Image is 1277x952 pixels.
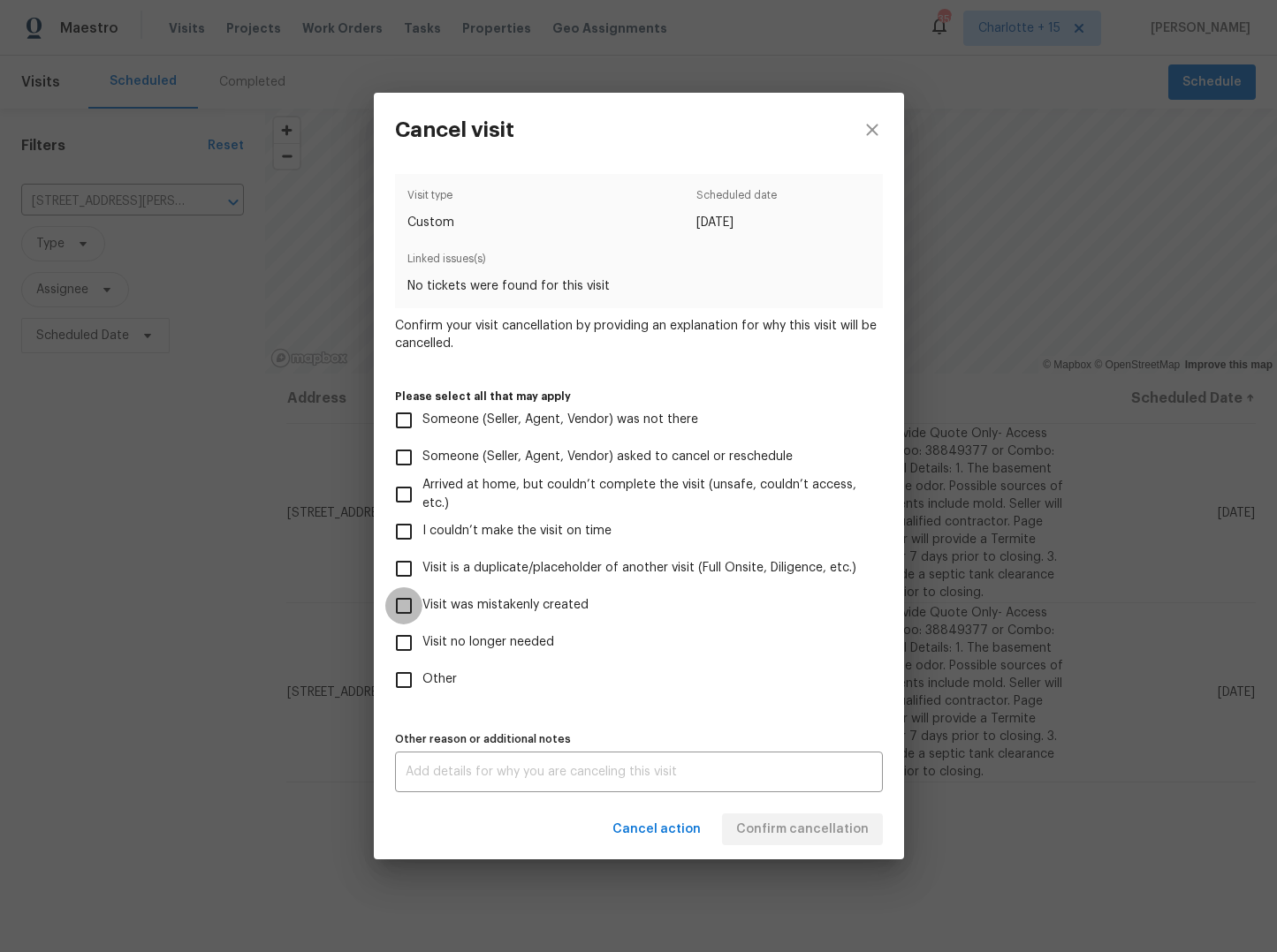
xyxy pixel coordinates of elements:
[395,317,883,352] span: Confirm your visit cancellation by providing an explanation for why this visit will be cancelled.
[696,186,777,214] span: Scheduled date
[422,559,856,578] span: Visit is a duplicate/placeholder of another visit (Full Onsite, Diligence, etc.)
[840,93,904,167] button: close
[422,411,698,429] span: Someone (Seller, Agent, Vendor) was not there
[612,819,701,841] span: Cancel action
[422,670,457,689] span: Other
[422,476,869,513] span: Arrived at home, but couldn’t complete the visit (unsafe, couldn’t access, etc.)
[407,250,870,277] span: Linked issues(s)
[422,522,612,540] span: I couldn’t make the visit on time
[407,186,454,214] span: Visit type
[395,734,883,744] label: Other reason or additional notes
[407,214,454,231] span: Custom
[605,813,708,846] button: Cancel action
[422,448,793,466] span: Someone (Seller, Agent, Vendor) asked to cancel or reschedule
[422,633,554,652] span: Visit no longer needed
[407,277,870,295] span: No tickets were found for this visit
[422,596,589,615] span: Visit was mistakenly created
[395,391,883,402] label: Please select all that may apply
[696,214,777,231] span: [DATE]
[395,117,514,142] h3: Cancel visit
